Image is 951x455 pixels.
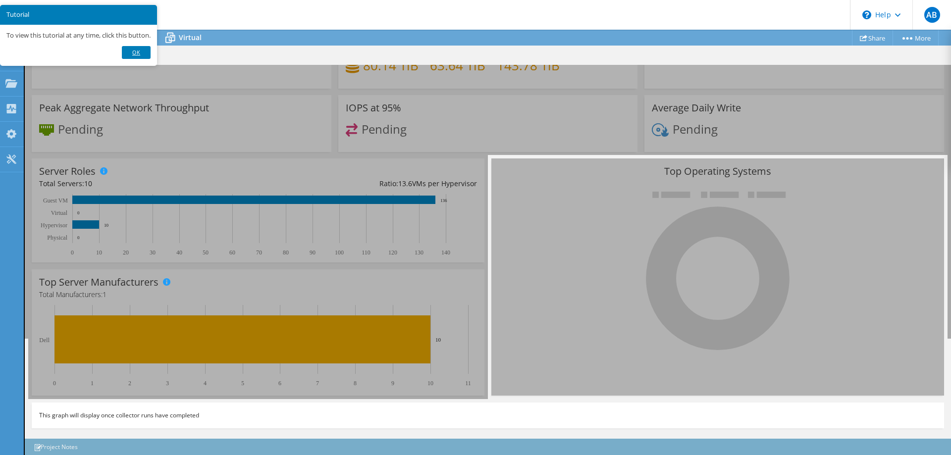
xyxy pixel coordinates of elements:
[122,46,151,59] a: Ok
[179,33,202,42] span: Virtual
[6,31,151,40] p: To view this tutorial at any time, click this button.
[6,11,151,18] h3: Tutorial
[924,7,940,23] span: AB
[852,30,893,46] a: Share
[27,441,85,453] a: Project Notes
[893,30,939,46] a: More
[32,403,944,428] div: This graph will display once collector runs have completed
[862,10,871,19] svg: \n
